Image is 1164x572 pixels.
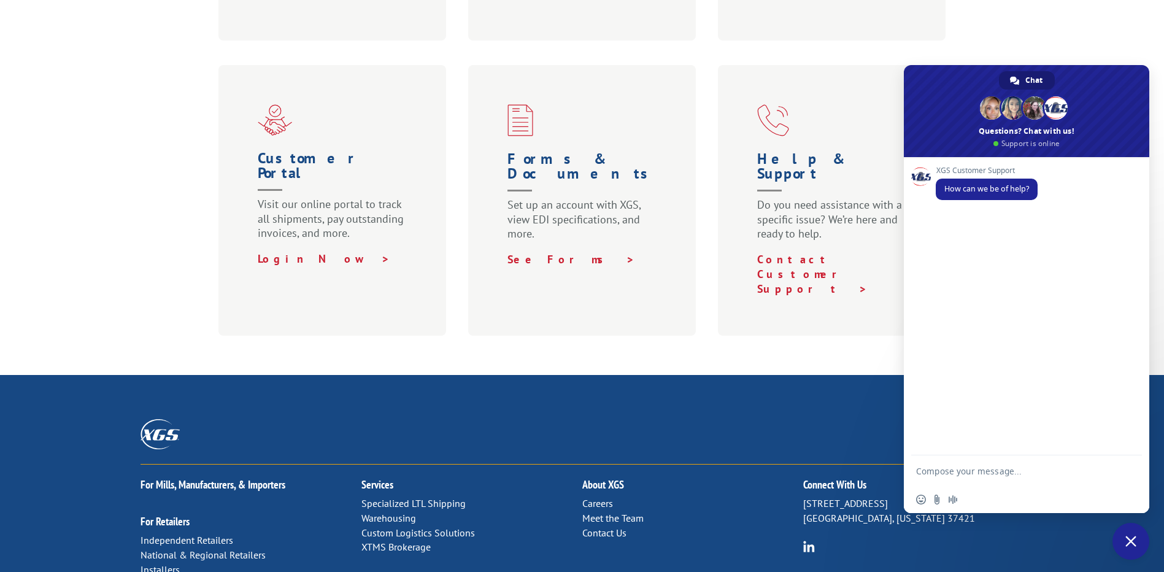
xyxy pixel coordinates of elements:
[361,497,466,509] a: Specialized LTL Shipping
[916,495,926,504] span: Insert an emoji
[141,477,285,492] a: For Mills, Manufacturers, & Importers
[944,184,1029,194] span: How can we be of help?
[932,495,942,504] span: Send a file
[803,541,815,552] img: group-6
[582,512,644,524] a: Meet the Team
[1112,523,1149,560] a: Close chat
[507,104,533,136] img: xgs-icon-credit-financing-forms-red
[757,252,868,296] a: Contact Customer Support >
[141,534,233,546] a: Independent Retailers
[361,527,475,539] a: Custom Logistics Solutions
[361,477,393,492] a: Services
[803,479,1024,497] h2: Connect With Us
[757,198,912,252] p: Do you need assistance with a specific issue? We’re here and ready to help.
[999,71,1055,90] a: Chat
[757,152,912,198] h1: Help & Support
[948,495,958,504] span: Audio message
[258,104,292,136] img: xgs-icon-partner-red (1)
[803,497,1024,526] p: [STREET_ADDRESS] [GEOGRAPHIC_DATA], [US_STATE] 37421
[757,104,789,136] img: xgs-icon-help-and-support-red
[507,198,662,252] p: Set up an account with XGS, view EDI specifications, and more.
[582,497,613,509] a: Careers
[582,527,626,539] a: Contact Us
[361,541,431,553] a: XTMS Brokerage
[936,166,1038,175] span: XGS Customer Support
[141,549,266,561] a: National & Regional Retailers
[582,477,624,492] a: About XGS
[507,252,635,266] a: See Forms >
[258,151,412,197] h1: Customer Portal
[258,197,412,252] p: Visit our online portal to track all shipments, pay outstanding invoices, and more.
[916,455,1112,486] textarea: Compose your message...
[258,252,390,266] a: Login Now >
[507,152,662,198] h1: Forms & Documents
[141,419,180,449] img: XGS_Logos_ALL_2024_All_White
[361,512,416,524] a: Warehousing
[1025,71,1043,90] span: Chat
[141,514,190,528] a: For Retailers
